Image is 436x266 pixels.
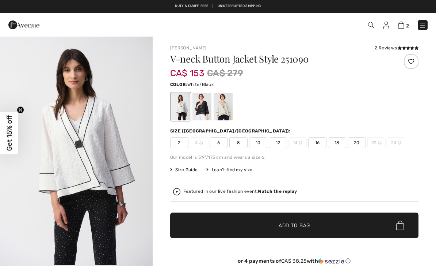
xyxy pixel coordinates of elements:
img: ring-m.svg [378,141,382,145]
button: Close teaser [17,106,24,113]
span: 2 [170,137,188,148]
img: ring-m.svg [398,141,401,145]
span: Add to Bag [279,222,310,229]
img: Shopping Bag [398,22,404,29]
span: CA$ 38.25 [281,258,307,264]
span: 10 [249,137,267,148]
div: Moonstone/black [214,93,233,120]
a: [PERSON_NAME] [170,45,207,50]
img: My Info [383,22,389,29]
span: 18 [328,137,346,148]
img: Bag.svg [396,221,404,230]
span: 20 [348,137,366,148]
span: Get 15% off [5,115,14,151]
div: Our model is 5'9"/175 cm and wears a size 6. [170,154,418,161]
div: 2 Reviews [375,45,418,51]
a: 2 [398,20,409,29]
span: 14 [288,137,307,148]
strong: Watch the replay [258,189,297,194]
div: Featured in our live fashion event. [183,189,297,194]
h1: V-neck Button Jacket Style 251090 [170,54,377,64]
span: 4 [190,137,208,148]
img: ring-m.svg [199,141,203,145]
iframe: Opens a widget where you can chat to one of our agents [389,244,429,262]
span: Color: [170,82,187,87]
span: 22 [367,137,386,148]
span: CA$ 153 [170,61,204,78]
span: 6 [210,137,228,148]
a: 1ère Avenue [8,21,39,28]
button: Add to Bag [170,213,418,238]
span: 16 [308,137,326,148]
span: CA$ 279 [207,67,243,80]
img: Sezzle [318,258,344,265]
img: Watch the replay [173,188,180,195]
span: 12 [269,137,287,148]
div: Size ([GEOGRAPHIC_DATA]/[GEOGRAPHIC_DATA]): [170,128,292,134]
span: 2 [406,23,409,29]
span: 24 [387,137,405,148]
img: 1ère Avenue [8,18,39,32]
span: 8 [229,137,248,148]
div: I can't find my size [206,166,252,173]
div: or 4 payments of with [170,258,418,265]
img: Search [368,22,374,28]
span: Size Guide [170,166,198,173]
span: White/Black [187,82,214,87]
div: White/Black [171,93,190,120]
div: Black/White [192,93,211,120]
a: Duty & tariff-free | Uninterrupted shipping [175,4,261,8]
img: Menu [419,22,426,29]
img: ring-m.svg [299,141,302,145]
